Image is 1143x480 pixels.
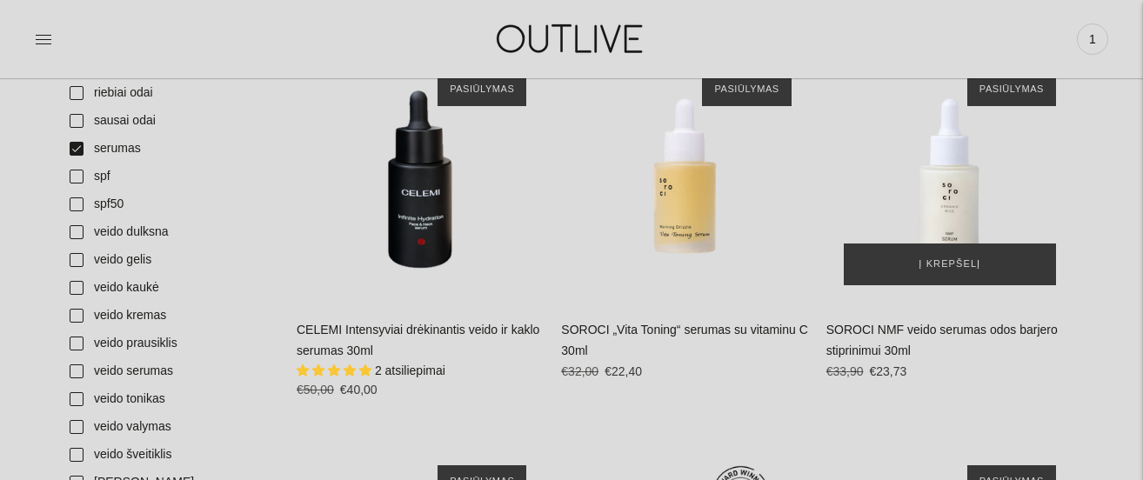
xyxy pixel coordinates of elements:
a: veido kremas [59,302,279,330]
a: riebiai odai [59,79,279,107]
a: 1 [1077,20,1108,58]
a: veido dulksna [59,218,279,246]
img: OUTLIVE [463,9,680,69]
span: 2 atsiliepimai [375,363,445,377]
a: serumas [59,135,279,163]
span: €22,40 [605,364,642,378]
span: 1 [1080,27,1105,51]
s: €33,90 [826,364,864,378]
a: CELEMI Intensyviai drėkinantis veido ir kaklo serumas 30ml [297,323,539,357]
a: sausai odai [59,107,279,135]
button: Į krepšelį [844,243,1056,285]
a: veido šveitiklis [59,441,279,469]
a: veido prausiklis [59,330,279,357]
a: veido serumas [59,357,279,385]
a: veido kaukė [59,274,279,302]
a: SOROCI NMF veido serumas odos barjero stiprinimui 30ml [826,323,1058,357]
span: Į krepšelį [919,256,980,273]
a: SOROCI „Vita Toning“ serumas su vitaminu C 30ml [561,56,808,303]
a: veido tonikas [59,385,279,413]
a: CELEMI Intensyviai drėkinantis veido ir kaklo serumas 30ml [297,56,544,303]
s: €50,00 [297,383,334,397]
span: €23,73 [869,364,906,378]
a: SOROCI „Vita Toning“ serumas su vitaminu C 30ml [561,323,807,357]
a: spf50 [59,190,279,218]
span: 5.00 stars [297,363,375,377]
span: €40,00 [340,383,378,397]
s: €32,00 [561,364,598,378]
a: veido valymas [59,413,279,441]
a: veido gelis [59,246,279,274]
a: SOROCI NMF veido serumas odos barjero stiprinimui 30ml [826,56,1073,303]
a: spf [59,163,279,190]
